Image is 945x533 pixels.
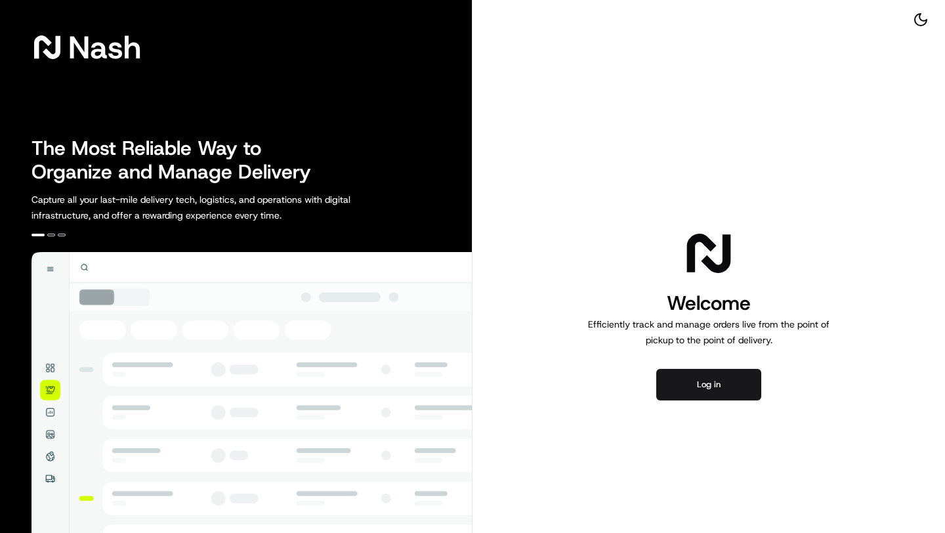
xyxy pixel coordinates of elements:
[583,316,835,348] p: Efficiently track and manage orders live from the point of pickup to the point of delivery.
[31,192,409,223] p: Capture all your last-mile delivery tech, logistics, and operations with digital infrastructure, ...
[31,137,325,184] h2: The Most Reliable Way to Organize and Manage Delivery
[656,369,761,400] button: Log in
[68,34,141,60] span: Nash
[583,290,835,316] h1: Welcome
